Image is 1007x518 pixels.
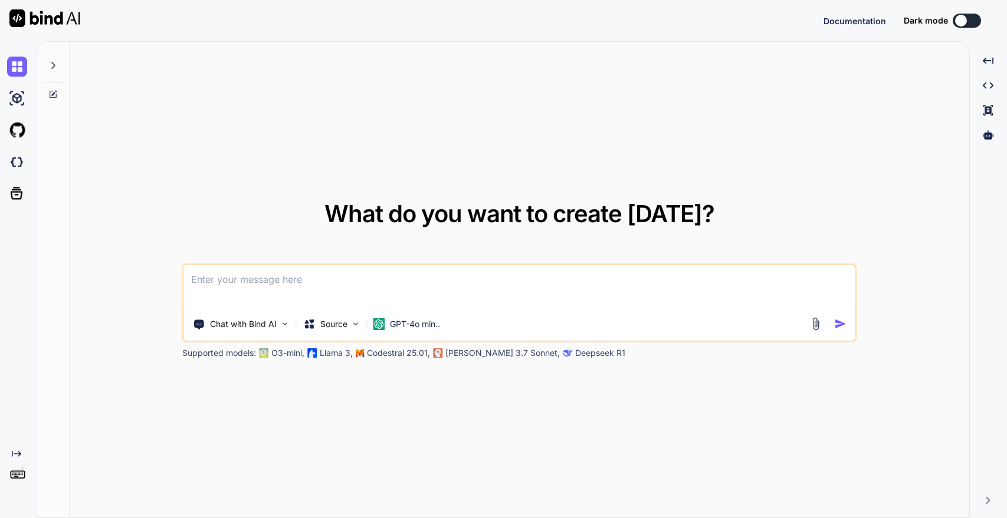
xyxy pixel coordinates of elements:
img: claude [563,348,573,358]
img: Llama2 [308,348,317,358]
img: githubLight [7,120,27,140]
img: Pick Tools [280,319,290,329]
p: Chat with Bind AI [210,318,277,330]
img: ai-studio [7,88,27,108]
span: Documentation [824,16,886,26]
p: Llama 3, [320,347,353,359]
img: GPT-4 [260,348,269,358]
img: Mistral-AI [356,349,365,357]
img: darkCloudIdeIcon [7,152,27,172]
img: claude [434,348,443,358]
img: chat [7,57,27,77]
img: Pick Models [351,319,361,329]
p: Deepseek R1 [575,347,625,359]
img: icon [834,318,847,330]
p: O3-mini, [271,347,304,359]
img: Bind AI [9,9,80,27]
p: Codestral 25.01, [367,347,430,359]
span: What do you want to create [DATE]? [324,199,714,228]
img: GPT-4o mini [373,318,385,330]
button: Documentation [824,15,886,27]
span: Dark mode [904,15,948,27]
p: [PERSON_NAME] 3.7 Sonnet, [445,347,560,359]
p: Supported models: [182,347,256,359]
img: attachment [809,317,822,331]
p: GPT-4o min.. [390,318,440,330]
p: Source [320,318,347,330]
